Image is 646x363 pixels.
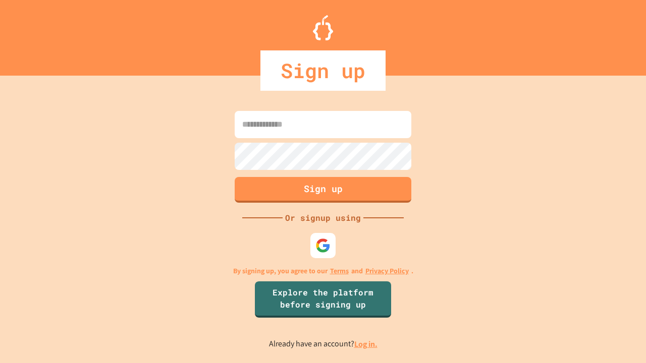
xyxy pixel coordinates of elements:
[365,266,409,276] a: Privacy Policy
[283,212,363,224] div: Or signup using
[313,15,333,40] img: Logo.svg
[260,50,386,91] div: Sign up
[255,281,391,318] a: Explore the platform before signing up
[354,339,378,349] a: Log in.
[235,177,411,203] button: Sign up
[269,338,378,350] p: Already have an account?
[315,238,331,253] img: google-icon.svg
[233,266,413,276] p: By signing up, you agree to our and .
[330,266,349,276] a: Terms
